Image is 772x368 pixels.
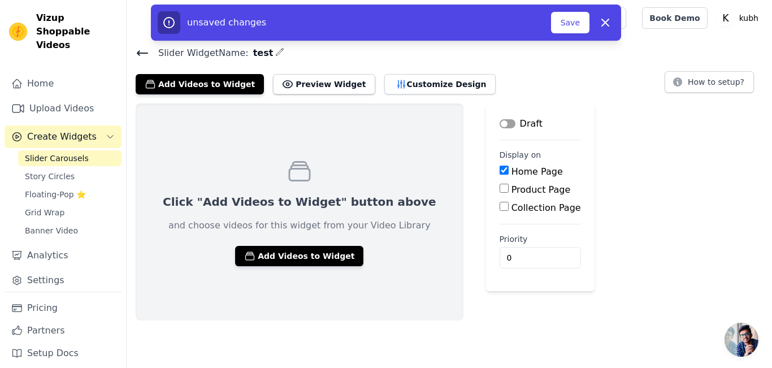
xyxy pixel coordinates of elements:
[5,125,122,148] button: Create Widgets
[149,46,249,60] span: Slider Widget Name:
[511,184,571,195] label: Product Page
[511,166,563,177] label: Home Page
[25,225,78,236] span: Banner Video
[136,74,264,94] button: Add Videos to Widget
[18,187,122,202] a: Floating-Pop ⭐
[520,117,543,131] p: Draft
[25,171,75,182] span: Story Circles
[665,71,754,93] button: How to setup?
[249,46,274,60] span: test
[500,149,541,161] legend: Display on
[551,12,589,33] button: Save
[5,269,122,292] a: Settings
[665,79,754,90] a: How to setup?
[5,244,122,267] a: Analytics
[5,97,122,120] a: Upload Videos
[235,246,363,266] button: Add Videos to Widget
[725,323,758,357] a: Open chat
[18,205,122,220] a: Grid Wrap
[25,207,64,218] span: Grid Wrap
[25,153,89,164] span: Slider Carousels
[163,194,436,210] p: Click "Add Videos to Widget" button above
[168,219,431,232] p: and choose videos for this widget from your Video Library
[187,17,266,28] span: unsaved changes
[5,72,122,95] a: Home
[275,45,284,60] div: Edit Name
[25,189,86,200] span: Floating-Pop ⭐
[5,342,122,365] a: Setup Docs
[500,233,581,245] label: Priority
[18,223,122,239] a: Banner Video
[5,319,122,342] a: Partners
[511,202,581,213] label: Collection Page
[273,74,375,94] button: Preview Widget
[27,130,97,144] span: Create Widgets
[384,74,496,94] button: Customize Design
[5,297,122,319] a: Pricing
[18,150,122,166] a: Slider Carousels
[18,168,122,184] a: Story Circles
